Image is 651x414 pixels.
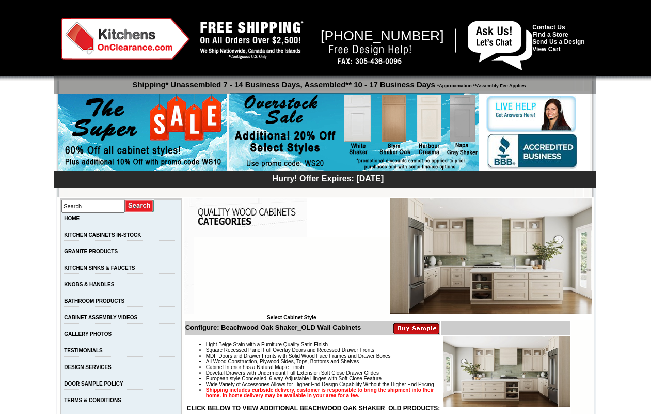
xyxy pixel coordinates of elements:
li: Square Recessed Panel Full Overlay Doors and Recessed Drawer Fronts [206,347,570,353]
img: Product Image [443,336,570,407]
a: CABINET ASSEMBLY VIDEOS [64,315,137,320]
div: Hurry! Offer Expires: [DATE] [59,173,596,183]
a: View Cart [532,45,560,53]
li: Cabinet Interior has a Natural Maple Finish [206,364,570,370]
strong: CLICK BELOW TO VIEW ADDITIONAL BEACHWOOD OAK SHAKER_OLD PRODUCTS: [187,405,440,412]
li: MDF Doors and Drawer Fronts with Solid Wood Face Frames and Drawer Boxes [206,353,570,359]
li: Light Beige Stain with a Furniture Quality Satin Finish [206,342,570,347]
a: Send Us a Design [532,38,584,45]
li: European style Concealed, 6-way-Adjustable Hinges with Soft Close Feature [206,376,570,381]
strong: Shipping includes curbside delivery, customer is responsible to bring the shipment into their hom... [206,387,434,398]
p: Shipping* Unassembled 7 - 14 Business Days, Assembled** 10 - 17 Business Days [59,75,596,89]
a: TERMS & CONDITIONS [64,397,121,403]
a: KITCHEN SINKS & FAUCETS [64,265,135,271]
a: KNOBS & HANDLES [64,282,114,287]
a: DESIGN SERVICES [64,364,112,370]
a: GRANITE PRODUCTS [64,249,118,254]
a: TESTIMONIALS [64,348,102,354]
a: DOOR SAMPLE POLICY [64,381,123,387]
li: All Wood Construction, Plywood Sides, Tops, Bottoms and Shelves [206,359,570,364]
img: Kitchens on Clearance Logo [61,18,190,60]
b: Configure: Beachwood Oak Shaker_OLD Wall Cabinets [185,324,361,331]
li: Dovetail Drawers with Undermount Full Extension Soft Close Drawer Glides [206,370,570,376]
b: Select Cabinet Style [267,315,316,320]
a: Find a Store [532,31,568,38]
a: HOME [64,216,80,221]
a: GALLERY PHOTOS [64,331,112,337]
span: *Approximation **Assembly Fee Applies [435,81,526,88]
a: KITCHEN CABINETS IN-STOCK [64,232,141,238]
li: Wide Variety of Accessories Allows for Higher End Design Capability Without the Higher End Pricing [206,381,570,387]
span: [PHONE_NUMBER] [321,28,444,43]
img: Beachwood Oak Shaker_OLD [390,198,592,314]
a: Contact Us [532,24,565,31]
input: Submit [125,199,154,213]
a: BATHROOM PRODUCTS [64,298,124,304]
iframe: Browser incompatible [194,237,390,315]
